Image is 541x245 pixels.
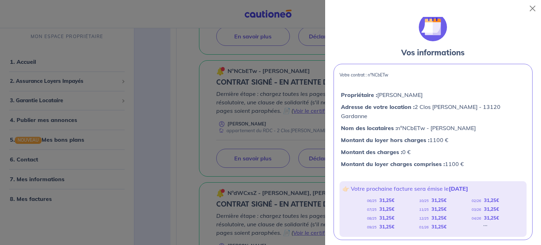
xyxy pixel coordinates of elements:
[341,135,525,145] p: 1100 €
[419,207,429,212] em: 11/25
[342,184,524,193] p: 👉🏻 Votre prochaine facture sera émise le
[341,103,415,110] strong: Adresse de votre location :
[341,136,429,143] strong: Montant du loyer hors charges :
[341,147,525,157] p: 0 €
[472,207,481,212] em: 03/26
[484,215,499,221] strong: 31,25 €
[419,13,447,41] img: illu_calendar.svg
[379,215,394,221] strong: 31,25 €
[401,48,465,57] strong: Vos informations
[341,91,377,98] strong: Propriétaire :
[431,197,447,203] strong: 31,25 €
[341,148,402,155] strong: Montant des charges :
[419,216,429,221] em: 12/25
[472,198,481,203] em: 02/26
[379,224,394,229] strong: 31,25 €
[341,102,525,121] p: 2 Clos [PERSON_NAME] - 13120 Gardanne
[431,215,447,221] strong: 31,25 €
[472,216,481,221] em: 04/26
[379,197,394,203] strong: 31,25 €
[484,206,499,212] strong: 31,25 €
[341,124,397,131] strong: Nom des locataires :
[484,197,499,203] strong: 31,25 €
[379,206,394,212] strong: 31,25 €
[449,185,468,192] strong: [DATE]
[419,198,429,203] em: 10/25
[527,3,538,14] button: Close
[341,159,525,169] p: 1100 €
[367,207,377,212] em: 07/25
[367,216,377,221] em: 08/25
[367,225,377,229] em: 09/25
[340,73,527,78] p: Votre contrat : n°NCbETw
[341,123,525,133] p: n°NCbETw - [PERSON_NAME]
[341,160,445,167] strong: Montant du loyer charges comprises :
[483,222,487,231] div: ...
[367,198,377,203] em: 06/25
[431,224,447,229] strong: 31,25 €
[419,225,429,229] em: 01/26
[341,90,525,99] p: [PERSON_NAME]
[431,206,447,212] strong: 31,25 €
